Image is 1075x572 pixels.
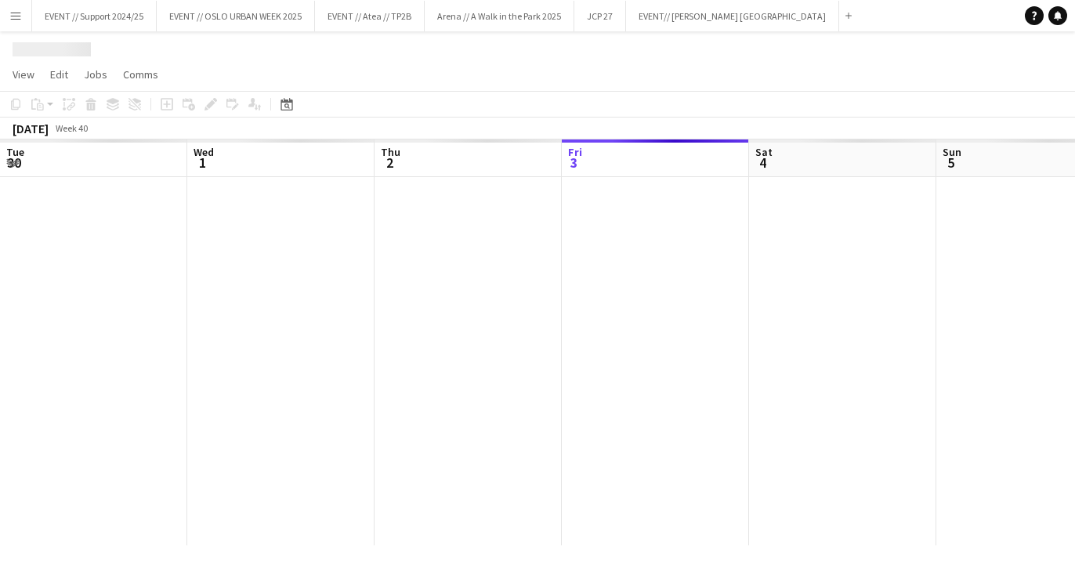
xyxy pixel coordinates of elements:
span: Jobs [84,67,107,81]
div: [DATE] [13,121,49,136]
span: Edit [50,67,68,81]
span: Thu [381,145,400,159]
span: View [13,67,34,81]
button: EVENT // OSLO URBAN WEEK 2025 [157,1,315,31]
a: Comms [117,64,165,85]
span: 3 [566,154,582,172]
span: Week 40 [52,122,91,134]
a: Jobs [78,64,114,85]
button: Arena // A Walk in the Park 2025 [425,1,574,31]
span: Fri [568,145,582,159]
span: 1 [191,154,214,172]
span: 30 [4,154,24,172]
span: Tue [6,145,24,159]
button: EVENT// [PERSON_NAME] [GEOGRAPHIC_DATA] [626,1,839,31]
span: Sun [943,145,961,159]
a: Edit [44,64,74,85]
span: Comms [123,67,158,81]
button: EVENT // Support 2024/25 [32,1,157,31]
button: EVENT // Atea // TP2B [315,1,425,31]
a: View [6,64,41,85]
button: JCP 27 [574,1,626,31]
span: Sat [755,145,773,159]
span: 5 [940,154,961,172]
span: Wed [194,145,214,159]
span: 2 [378,154,400,172]
span: 4 [753,154,773,172]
